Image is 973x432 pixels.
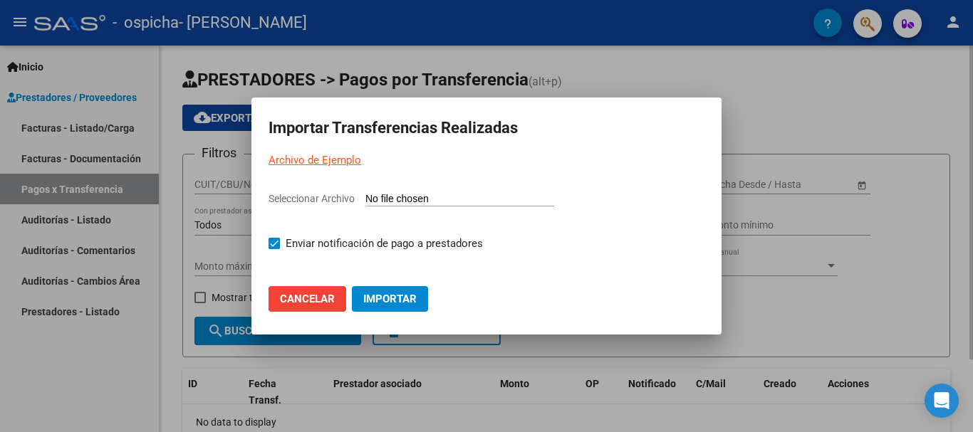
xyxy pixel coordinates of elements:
span: Cancelar [280,293,335,305]
span: Seleccionar Archivo [269,193,355,204]
div: Open Intercom Messenger [925,384,959,418]
button: Importar [352,286,428,312]
button: Cancelar [269,286,346,312]
h2: Importar Transferencias Realizadas [269,115,704,142]
span: Importar [363,293,417,305]
a: Archivo de Ejemplo [269,154,361,167]
span: Enviar notificación de pago a prestadores [286,235,483,252]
